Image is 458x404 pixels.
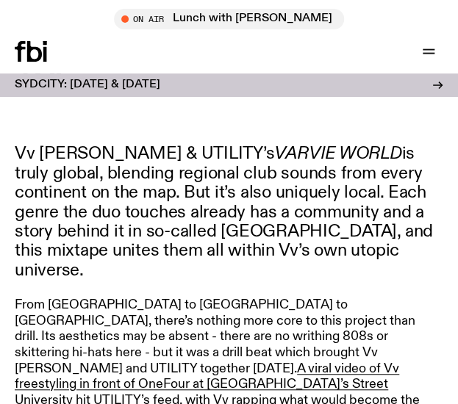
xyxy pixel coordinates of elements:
[15,79,160,90] h3: SYDCITY: [DATE] & [DATE]
[15,144,438,280] p: Vv [PERSON_NAME] & UTILITY’s is truly global, blending regional club sounds from every continent ...
[274,145,401,162] em: VARVIE WORLD
[114,9,344,29] button: On AirLunch with [PERSON_NAME]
